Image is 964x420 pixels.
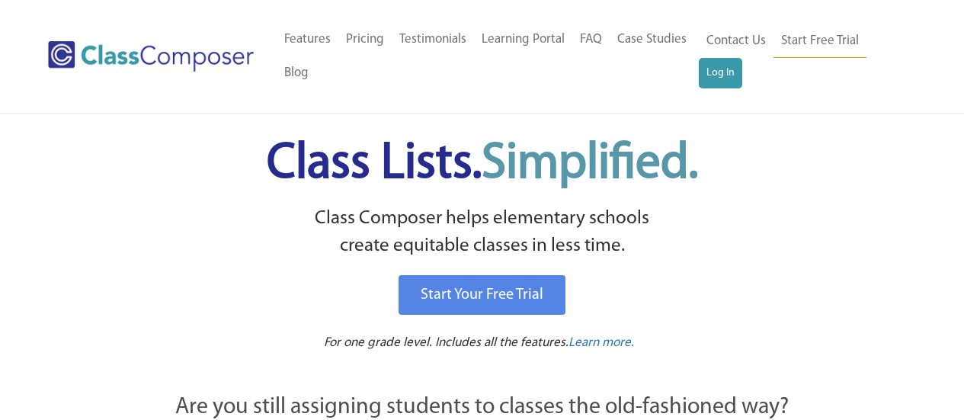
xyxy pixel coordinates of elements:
[421,287,543,303] span: Start Your Free Trial
[338,23,392,56] a: Pricing
[773,24,866,59] a: Start Free Trial
[699,58,742,88] a: Log In
[324,336,568,349] span: For one grade level. Includes all the features.
[474,23,572,56] a: Learning Portal
[48,41,254,72] img: Class Composer
[699,24,773,58] a: Contact Us
[267,139,698,189] span: Class Lists.
[277,23,338,56] a: Features
[699,24,905,88] nav: Header Menu
[482,139,698,189] span: Simplified.
[91,205,873,261] p: Class Composer helps elementary schools create equitable classes in less time.
[277,56,316,90] a: Blog
[392,23,474,56] a: Testimonials
[572,23,610,56] a: FAQ
[568,336,634,349] span: Learn more.
[399,275,565,315] a: Start Your Free Trial
[277,23,699,90] nav: Header Menu
[568,334,634,353] a: Learn more.
[610,23,694,56] a: Case Studies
